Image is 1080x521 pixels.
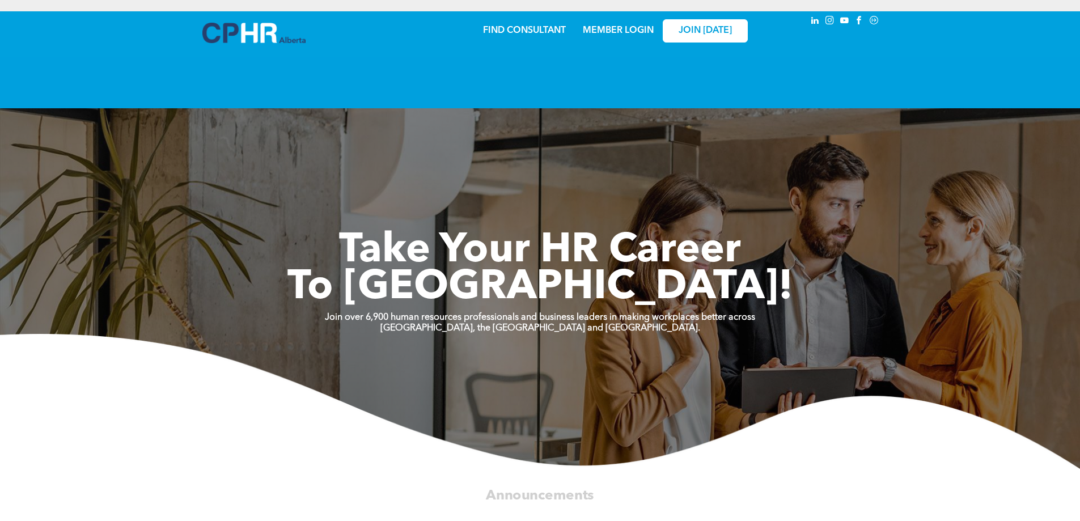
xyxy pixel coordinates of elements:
a: Social network [868,14,880,29]
img: A blue and white logo for cp alberta [202,23,306,43]
span: Announcements [486,489,594,502]
a: facebook [853,14,866,29]
a: linkedin [809,14,821,29]
strong: Join over 6,900 human resources professionals and business leaders in making workplaces better ac... [325,313,755,322]
a: FIND CONSULTANT [483,26,566,35]
a: MEMBER LOGIN [583,26,654,35]
a: youtube [838,14,851,29]
a: instagram [824,14,836,29]
a: JOIN [DATE] [663,19,748,43]
span: JOIN [DATE] [679,26,732,36]
strong: [GEOGRAPHIC_DATA], the [GEOGRAPHIC_DATA] and [GEOGRAPHIC_DATA]. [380,324,700,333]
span: Take Your HR Career [339,231,741,272]
span: To [GEOGRAPHIC_DATA]! [287,268,793,308]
